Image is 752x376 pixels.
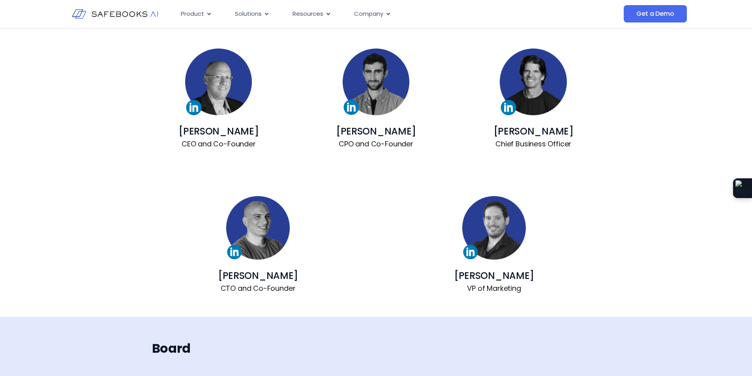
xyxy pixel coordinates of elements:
[343,49,409,115] img: About Safebooks 2
[181,9,204,19] span: Product
[336,125,416,138] a: [PERSON_NAME]
[500,49,566,115] img: About Safebooks 3
[152,139,286,149] p: CEO and Co-Founder
[454,269,534,282] a: [PERSON_NAME]
[178,125,259,138] a: [PERSON_NAME]
[174,6,545,22] nav: Menu
[624,5,686,22] a: Get a Demo
[735,180,750,196] img: Extension Icon
[636,10,674,18] span: Get a Demo
[493,125,574,138] a: [PERSON_NAME]
[185,49,252,115] img: About Safebooks 1
[152,340,600,356] h3: Board
[309,139,443,149] p: CPO and Co-Founder
[354,9,383,19] span: Company
[467,139,600,149] p: Chief Business Officer
[235,9,262,19] span: Solutions
[152,284,364,293] p: CTO and Co-Founder
[218,269,298,282] a: [PERSON_NAME]
[293,9,323,19] span: Resources
[462,196,526,260] img: About Safebooks 5
[174,6,545,22] div: Menu Toggle
[226,196,290,260] img: About Safebooks 4
[388,284,600,293] p: VP of Marketing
